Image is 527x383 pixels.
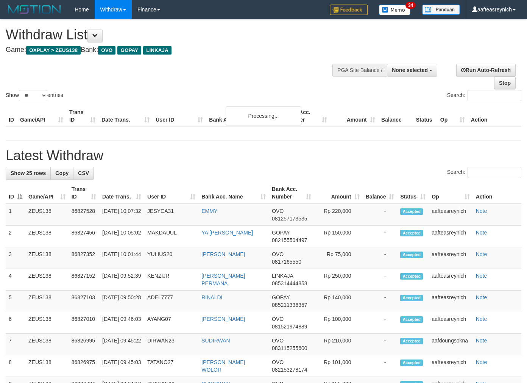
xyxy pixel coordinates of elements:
th: User ID [153,105,206,127]
span: Copy 085314444858 to clipboard [272,280,307,286]
label: Search: [447,90,521,101]
span: GOPAY [117,46,141,55]
span: None selected [392,67,428,73]
td: 86827456 [69,226,99,247]
a: Note [476,208,487,214]
a: Run Auto-Refresh [456,64,516,77]
td: aafteasreynich [429,226,472,247]
span: LINKAJA [272,273,293,279]
span: Copy 0817165550 to clipboard [272,259,301,265]
th: Op [437,105,468,127]
td: Rp 101,000 [314,355,362,377]
span: Copy 085211336357 to clipboard [272,302,307,308]
td: 86826995 [69,334,99,355]
h1: Latest Withdraw [6,148,521,163]
span: Accepted [400,208,423,215]
a: YA [PERSON_NAME] [201,230,253,236]
td: Rp 75,000 [314,247,362,269]
div: PGA Site Balance / [332,64,387,77]
a: [PERSON_NAME] [201,251,245,257]
span: OVO [272,316,284,322]
th: Action [468,105,521,127]
td: ZEUS138 [25,334,69,355]
td: Rp 250,000 [314,269,362,291]
span: OXPLAY > ZEUS138 [26,46,81,55]
a: Note [476,251,487,257]
td: aafteasreynich [429,312,472,334]
a: Note [476,338,487,344]
span: OVO [98,46,115,55]
td: aafteasreynich [429,247,472,269]
span: Accepted [400,273,423,280]
td: [DATE] 10:05:02 [99,226,144,247]
span: OVO [272,338,284,344]
td: AYANG07 [144,312,198,334]
td: ADEL7777 [144,291,198,312]
th: Bank Acc. Name [206,105,282,127]
span: Copy 083115255600 to clipboard [272,345,307,351]
td: [DATE] 09:46:03 [99,312,144,334]
td: ZEUS138 [25,269,69,291]
span: CSV [78,170,89,176]
a: RINALDI [201,294,222,300]
a: Show 25 rows [6,167,51,180]
td: 3 [6,247,25,269]
th: User ID: activate to sort column ascending [144,182,198,204]
span: Accepted [400,338,423,344]
th: Status: activate to sort column ascending [397,182,429,204]
span: Show 25 rows [11,170,46,176]
td: [DATE] 10:01:44 [99,247,144,269]
span: Copy [55,170,69,176]
td: 8 [6,355,25,377]
td: aafteasreynich [429,291,472,312]
td: [DATE] 09:45:03 [99,355,144,377]
td: 86827528 [69,204,99,226]
td: 6 [6,312,25,334]
th: Bank Acc. Number: activate to sort column ascending [269,182,314,204]
a: Stop [494,77,516,89]
span: Accepted [400,252,423,258]
span: Copy 082153278174 to clipboard [272,367,307,373]
th: Action [473,182,521,204]
td: YULIUS20 [144,247,198,269]
input: Search: [468,167,521,178]
a: Note [476,359,487,365]
span: Accepted [400,295,423,301]
td: 1 [6,204,25,226]
img: Button%20Memo.svg [379,5,411,15]
td: JESYCA31 [144,204,198,226]
a: EMMY [201,208,217,214]
h4: Game: Bank: [6,46,344,54]
th: Amount [330,105,378,127]
td: 86827152 [69,269,99,291]
td: KENZIJR [144,269,198,291]
a: Note [476,273,487,279]
td: - [363,269,398,291]
td: - [363,334,398,355]
a: Copy [50,167,73,180]
td: 5 [6,291,25,312]
th: Date Trans.: activate to sort column ascending [99,182,144,204]
span: OVO [272,359,284,365]
td: [DATE] 09:45:22 [99,334,144,355]
td: MAKDAUUL [144,226,198,247]
a: CSV [73,167,94,180]
th: Game/API: activate to sort column ascending [25,182,69,204]
td: Rp 150,000 [314,226,362,247]
td: - [363,355,398,377]
td: [DATE] 09:52:39 [99,269,144,291]
td: - [363,226,398,247]
span: GOPAY [272,294,290,300]
td: 7 [6,334,25,355]
label: Search: [447,167,521,178]
th: ID [6,105,17,127]
td: 86827103 [69,291,99,312]
img: Feedback.jpg [330,5,368,15]
td: 4 [6,269,25,291]
span: GOPAY [272,230,290,236]
span: Copy 082155504497 to clipboard [272,237,307,243]
a: SUDIRWAN [201,338,230,344]
th: Bank Acc. Number [282,105,330,127]
div: Processing... [226,106,301,125]
th: Balance [378,105,413,127]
